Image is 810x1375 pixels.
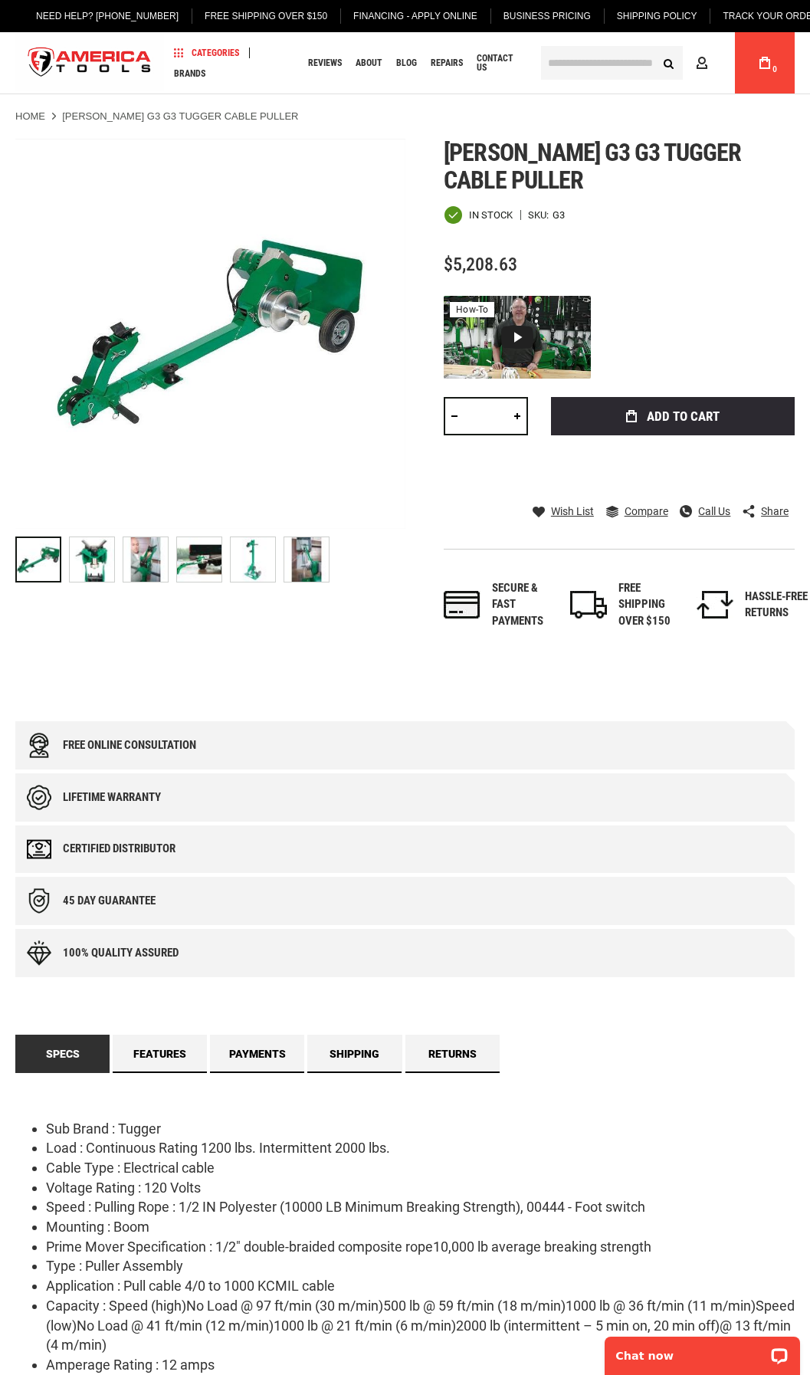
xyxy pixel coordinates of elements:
[356,58,382,67] span: About
[444,254,517,275] span: $5,208.63
[123,529,176,590] div: GREENLEE G3 G3 TUGGER CABLE PULLER
[46,1197,795,1217] li: Speed : Pulling Rope : 1/2 IN Polyester (10000 LB Minimum Breaking Strength), 00444 - Foot switch
[63,842,175,855] div: Certified Distributor
[444,205,513,225] div: Availability
[15,529,69,590] div: GREENLEE G3 G3 TUGGER CABLE PULLER
[349,53,389,74] a: About
[625,506,668,517] span: Compare
[772,65,777,74] span: 0
[492,580,555,629] div: Secure & fast payments
[63,739,196,752] div: Free online consultation
[70,537,114,582] img: GREENLEE G3 G3 TUGGER CABLE PULLER
[431,58,463,67] span: Repairs
[177,537,221,582] img: GREENLEE G3 G3 TUGGER CABLE PULLER
[46,1217,795,1237] li: Mounting : Boom
[301,53,349,74] a: Reviews
[750,32,779,94] a: 0
[470,53,530,74] a: Contact Us
[396,58,417,67] span: Blog
[167,63,212,84] a: Brands
[15,34,164,92] a: store logo
[389,53,424,74] a: Blog
[63,894,156,907] div: 45 day Guarantee
[123,537,168,582] img: GREENLEE G3 G3 TUGGER CABLE PULLER
[63,791,161,804] div: Lifetime warranty
[46,1276,795,1296] li: Application : Pull cable 4/0 to 1000 KCMIL cable
[548,440,798,484] iframe: Secure express checkout frame
[469,210,513,220] span: In stock
[551,397,795,435] button: Add to Cart
[308,58,342,67] span: Reviews
[606,504,668,518] a: Compare
[551,506,594,517] span: Wish List
[617,11,697,21] span: Shipping Policy
[210,1035,304,1073] a: Payments
[761,506,789,517] span: Share
[533,504,594,518] a: Wish List
[113,1035,207,1073] a: Features
[654,48,683,77] button: Search
[174,48,239,58] span: Categories
[284,529,330,590] div: GREENLEE G3 G3 TUGGER CABLE PULLER
[528,210,553,220] strong: SKU
[69,529,123,590] div: GREENLEE G3 G3 TUGGER CABLE PULLER
[15,34,164,92] img: America Tools
[46,1178,795,1198] li: Voltage Rating : 120 Volts
[570,591,607,619] img: shipping
[176,529,230,590] div: GREENLEE G3 G3 TUGGER CABLE PULLER
[595,1327,810,1375] iframe: LiveChat chat widget
[46,1237,795,1257] li: Prime Mover Specification : 1/2" double-braided composite rope10,000 lb average breaking strength
[15,139,405,529] img: GREENLEE G3 G3 TUGGER CABLE PULLER
[46,1158,795,1178] li: Cable Type : Electrical cable
[230,529,284,590] div: GREENLEE G3 G3 TUGGER CABLE PULLER
[15,110,45,123] a: Home
[62,110,298,122] strong: [PERSON_NAME] G3 G3 TUGGER CABLE PULLER
[697,591,733,619] img: returns
[618,580,681,629] div: FREE SHIPPING OVER $150
[63,947,179,960] div: 100% quality assured
[231,537,275,582] img: GREENLEE G3 G3 TUGGER CABLE PULLER
[424,53,470,74] a: Repairs
[15,1035,110,1073] a: Specs
[647,410,720,423] span: Add to Cart
[405,1035,500,1073] a: Returns
[174,69,205,78] span: Brands
[444,138,741,195] span: [PERSON_NAME] g3 g3 tugger cable puller
[167,42,246,63] a: Categories
[46,1296,795,1355] li: Capacity : Speed (high)No Load @ 97 ft/min (30 m/min)500 lb @ 59 ft/min (18 m/min)1000 lb @ 36 ft...
[46,1119,795,1139] li: Sub Brand : Tugger
[284,537,329,582] img: GREENLEE G3 G3 TUGGER CABLE PULLER
[444,591,480,619] img: payments
[46,1256,795,1276] li: Type : Puller Assembly
[745,589,808,622] div: HASSLE-FREE RETURNS
[46,1355,795,1375] li: Amperage Rating : 12 amps
[553,210,565,220] div: G3
[307,1035,402,1073] a: Shipping
[477,54,523,72] span: Contact Us
[698,506,730,517] span: Call Us
[46,1138,795,1158] li: Load : Continuous Rating 1200 lbs. Intermittent 2000 lbs.
[680,504,730,518] a: Call Us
